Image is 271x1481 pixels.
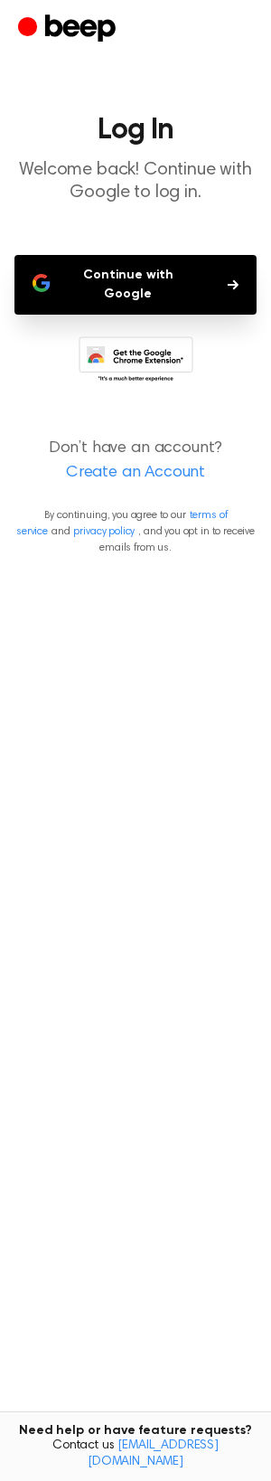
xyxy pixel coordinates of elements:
[11,1439,260,1470] span: Contact us
[73,526,135,537] a: privacy policy
[14,159,257,204] p: Welcome back! Continue with Google to log in.
[14,437,257,486] p: Don’t have an account?
[14,255,257,315] button: Continue with Google
[18,461,253,486] a: Create an Account
[88,1439,219,1468] a: [EMAIL_ADDRESS][DOMAIN_NAME]
[14,116,257,145] h1: Log In
[14,507,257,556] p: By continuing, you agree to our and , and you opt in to receive emails from us.
[18,12,120,47] a: Beep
